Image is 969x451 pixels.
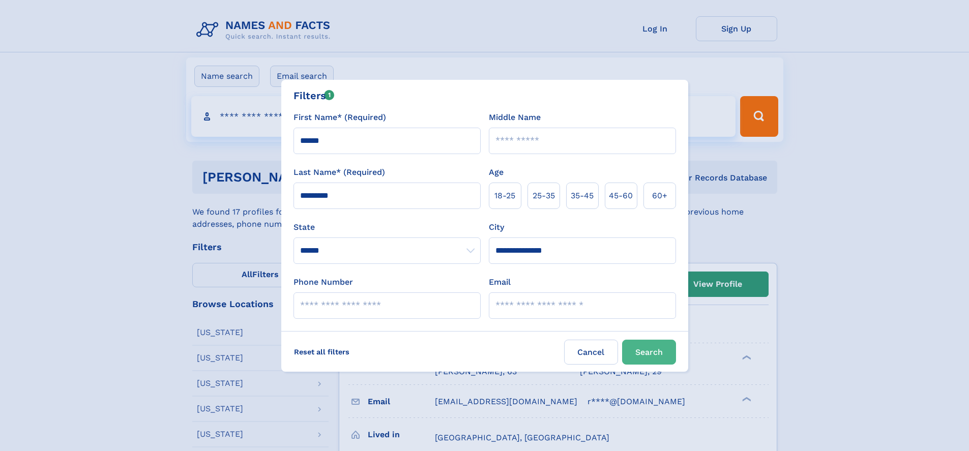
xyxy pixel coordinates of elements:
[293,111,386,124] label: First Name* (Required)
[652,190,667,202] span: 60+
[293,221,481,233] label: State
[293,276,353,288] label: Phone Number
[622,340,676,365] button: Search
[293,166,385,178] label: Last Name* (Required)
[564,340,618,365] label: Cancel
[489,221,504,233] label: City
[494,190,515,202] span: 18‑25
[609,190,633,202] span: 45‑60
[293,88,335,103] div: Filters
[489,111,541,124] label: Middle Name
[533,190,555,202] span: 25‑35
[287,340,356,364] label: Reset all filters
[571,190,594,202] span: 35‑45
[489,276,511,288] label: Email
[489,166,504,178] label: Age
